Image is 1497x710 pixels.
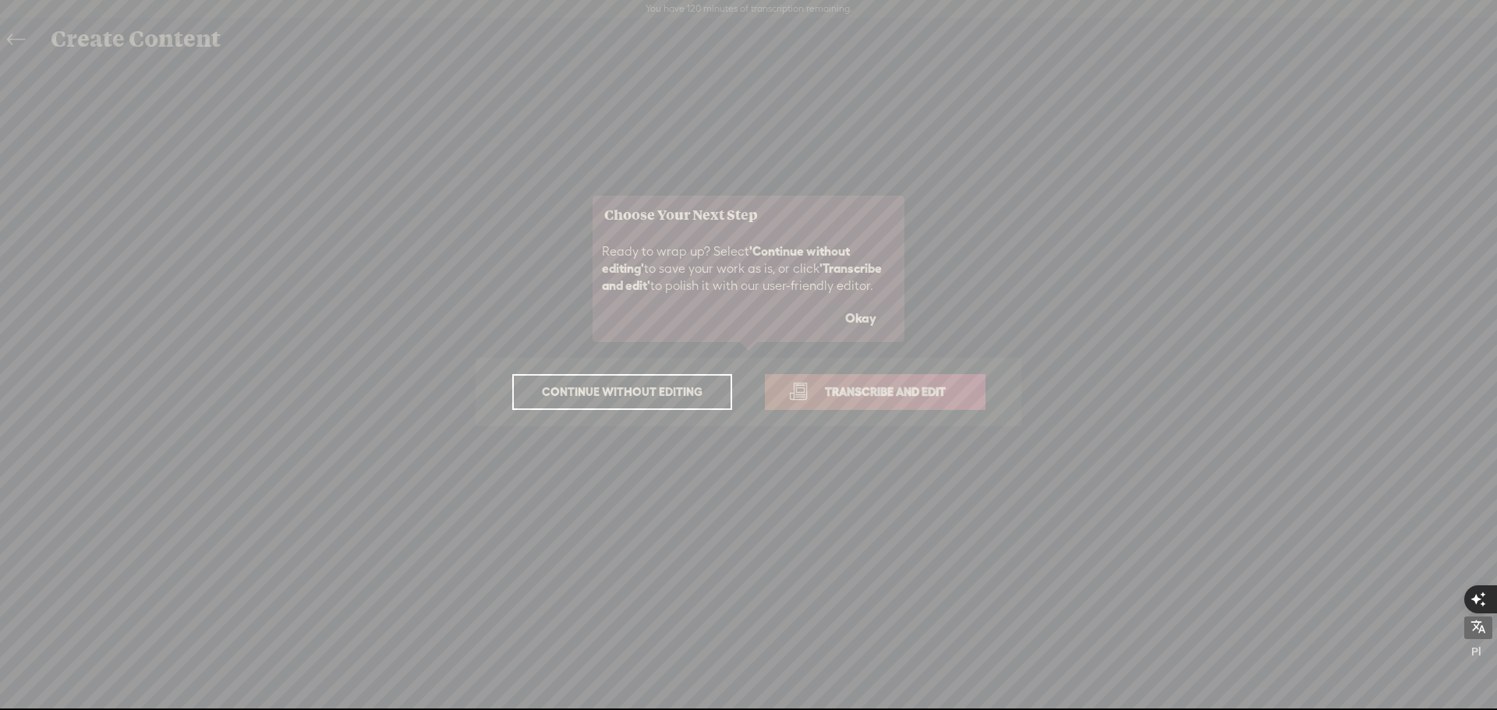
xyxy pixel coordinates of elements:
span: Continue without editing [526,381,719,403]
b: 'Transcribe and edit' [602,261,882,292]
span: Transcribe and edit [809,383,962,401]
div: Ready to wrap up? Select to save your work as is, or click to polish it with our user-friendly ed... [593,234,904,303]
button: Okay [826,304,895,334]
h3: Choose Your Next Step [604,207,893,222]
b: 'Continue without editing' [602,244,850,275]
